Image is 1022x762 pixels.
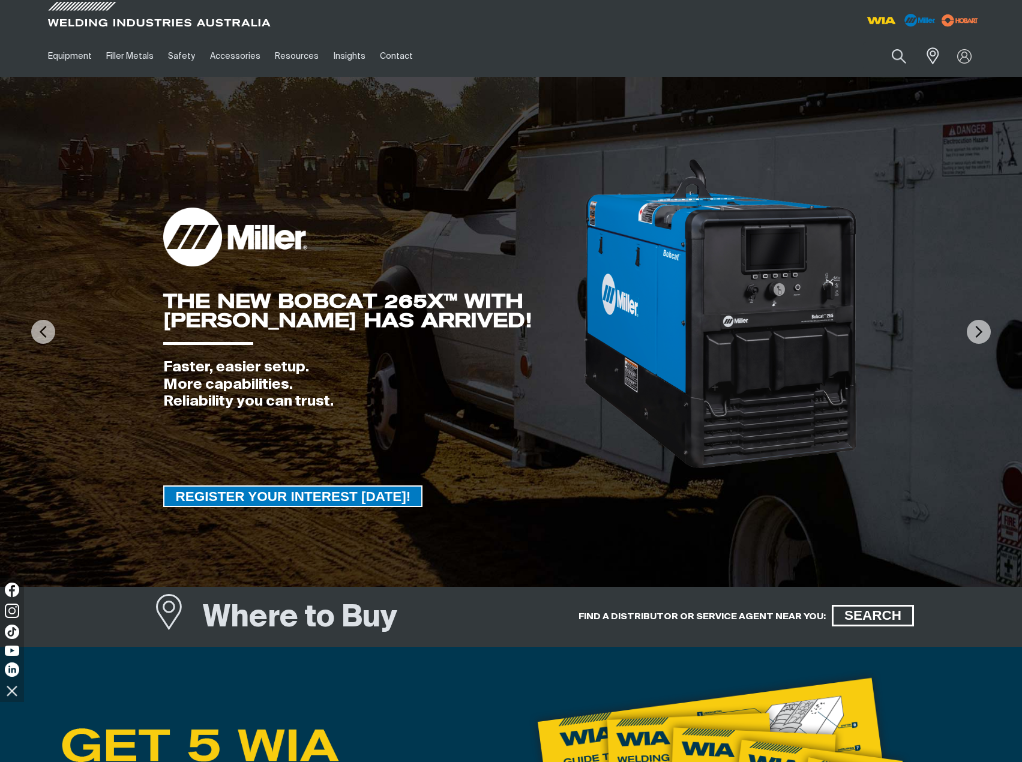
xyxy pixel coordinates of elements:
[161,35,202,77] a: Safety
[268,35,326,77] a: Resources
[863,42,919,70] input: Product name or item number...
[163,292,582,330] div: THE NEW BOBCAT 265X™ WITH [PERSON_NAME] HAS ARRIVED!
[938,11,982,29] img: miller
[967,320,991,344] img: NextArrow
[579,611,826,622] h5: FIND A DISTRIBUTOR OR SERVICE AGENT NEAR YOU:
[41,35,747,77] nav: Main
[99,35,161,77] a: Filler Metals
[5,625,19,639] img: TikTok
[834,605,912,626] span: SEARCH
[326,35,372,77] a: Insights
[5,604,19,618] img: Instagram
[832,605,914,626] a: SEARCH
[2,680,22,701] img: hide socials
[373,35,420,77] a: Contact
[164,485,421,507] span: REGISTER YOUR INTEREST [DATE]!
[5,583,19,597] img: Facebook
[203,35,268,77] a: Accessories
[163,359,582,410] div: Faster, easier setup. More capabilities. Reliability you can trust.
[31,320,55,344] img: PrevArrow
[5,662,19,677] img: LinkedIn
[5,646,19,656] img: YouTube
[154,598,203,642] a: Where to Buy
[163,485,422,507] a: REGISTER YOUR INTEREST TODAY!
[879,42,919,70] button: Search products
[41,35,99,77] a: Equipment
[203,599,397,638] h1: Where to Buy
